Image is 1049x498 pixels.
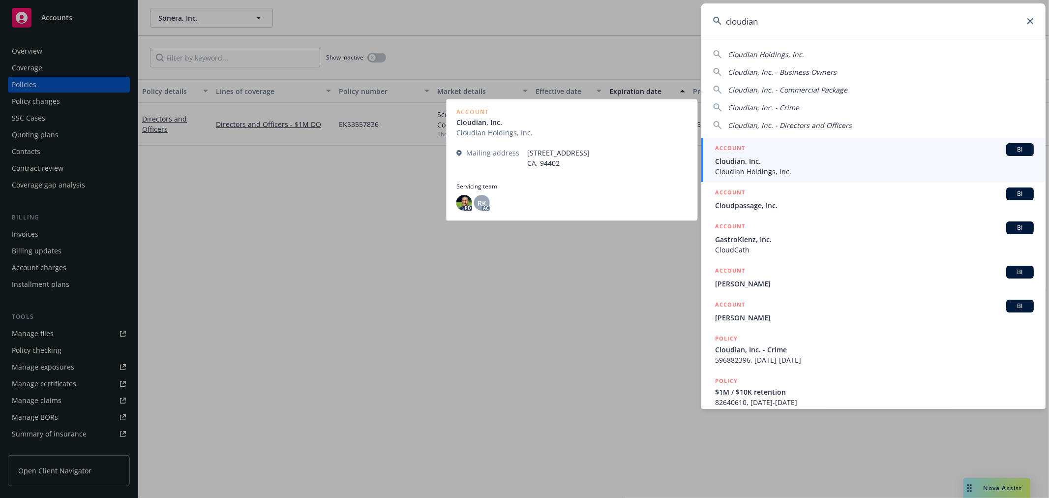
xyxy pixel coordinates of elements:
[715,387,1034,397] span: $1M / $10K retention
[728,67,837,77] span: Cloudian, Inc. - Business Owners
[715,376,738,386] h5: POLICY
[701,294,1046,328] a: ACCOUNTBI[PERSON_NAME]
[728,103,799,112] span: Cloudian, Inc. - Crime
[715,156,1034,166] span: Cloudian, Inc.
[715,166,1034,177] span: Cloudian Holdings, Inc.
[715,279,1034,289] span: [PERSON_NAME]
[701,328,1046,371] a: POLICYCloudian, Inc. - Crime596882396, [DATE]-[DATE]
[1010,189,1030,198] span: BI
[715,344,1034,355] span: Cloudian, Inc. - Crime
[1010,145,1030,154] span: BI
[701,371,1046,413] a: POLICY$1M / $10K retention82640610, [DATE]-[DATE]
[715,221,745,233] h5: ACCOUNT
[715,200,1034,211] span: Cloudpassage, Inc.
[715,245,1034,255] span: CloudCath
[715,266,745,278] h5: ACCOUNT
[715,300,745,311] h5: ACCOUNT
[728,85,847,94] span: Cloudian, Inc. - Commercial Package
[701,260,1046,294] a: ACCOUNTBI[PERSON_NAME]
[701,3,1046,39] input: Search...
[715,234,1034,245] span: GastroKlenz, Inc.
[728,121,852,130] span: Cloudian, Inc. - Directors and Officers
[1010,223,1030,232] span: BI
[1010,268,1030,277] span: BI
[728,50,804,59] span: Cloudian Holdings, Inc.
[1010,302,1030,311] span: BI
[715,143,745,155] h5: ACCOUNT
[715,355,1034,365] span: 596882396, [DATE]-[DATE]
[715,312,1034,323] span: [PERSON_NAME]
[715,334,738,343] h5: POLICY
[715,397,1034,407] span: 82640610, [DATE]-[DATE]
[701,216,1046,260] a: ACCOUNTBIGastroKlenz, Inc.CloudCath
[715,187,745,199] h5: ACCOUNT
[701,182,1046,216] a: ACCOUNTBICloudpassage, Inc.
[701,138,1046,182] a: ACCOUNTBICloudian, Inc.Cloudian Holdings, Inc.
